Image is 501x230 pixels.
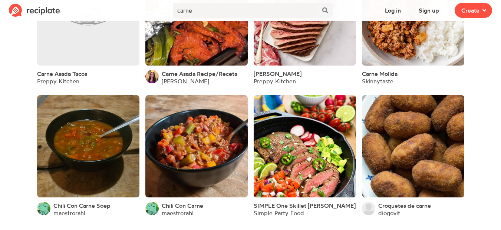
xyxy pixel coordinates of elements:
img: Reciplate [9,4,60,17]
button: Log in [378,3,408,18]
img: User's avatar [145,70,159,83]
a: Carne Asada Recipe/Receta [162,70,237,77]
img: User's avatar [145,202,159,215]
a: [PERSON_NAME] [162,77,209,85]
div: Skinnytaste [362,77,398,85]
a: maestrorahl [53,209,85,217]
span: Create [461,6,479,15]
div: Simple Party Food [254,209,356,217]
img: User's avatar [37,202,50,215]
a: [PERSON_NAME] [254,70,301,77]
a: Carne Asada Tacos [37,70,87,77]
input: Search [173,3,317,18]
button: Create [455,3,492,18]
img: User's avatar [362,202,375,215]
a: maestrorahl [162,209,194,217]
a: Croquetes de carne [378,202,431,209]
div: Preppy Kitchen [254,77,301,85]
a: Chili Con Carne [162,202,203,209]
a: SIMPLE One Skillet [PERSON_NAME] [254,202,356,209]
a: Chili Con Carne Soep [53,202,111,209]
button: Sign up [412,3,446,18]
div: Preppy Kitchen [37,77,87,85]
a: Carne Molida [362,70,398,77]
a: diogovit [378,209,400,217]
